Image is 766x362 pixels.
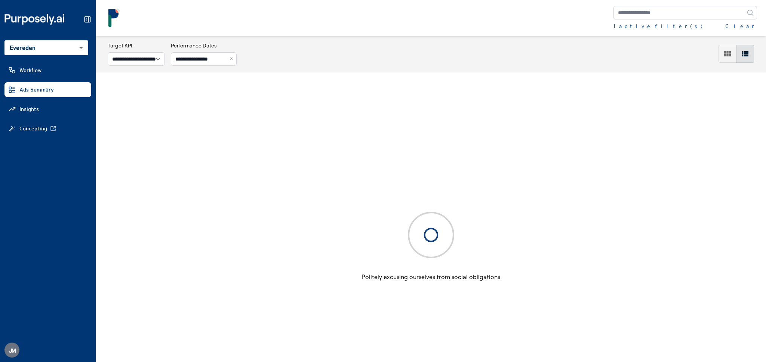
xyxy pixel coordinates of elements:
img: logo [105,9,123,27]
button: 1active filter(s) [613,22,702,30]
span: Insights [19,105,39,113]
h3: Politely excusing ourselves from social obligations [362,272,500,281]
button: JM [4,343,19,358]
h3: Target KPI [108,42,165,49]
div: Evereden [4,40,88,55]
a: Workflow [4,63,91,78]
span: Concepting [19,125,47,132]
a: Ads Summary [4,82,91,97]
a: Insights [4,102,91,117]
span: Workflow [19,66,41,74]
button: Clear [725,22,757,30]
span: Ads Summary [19,86,54,93]
a: Concepting [4,121,91,136]
button: Close [228,52,237,66]
div: J M [4,343,19,358]
div: 1 active filter(s) [613,22,702,30]
h3: Performance Dates [171,42,237,49]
